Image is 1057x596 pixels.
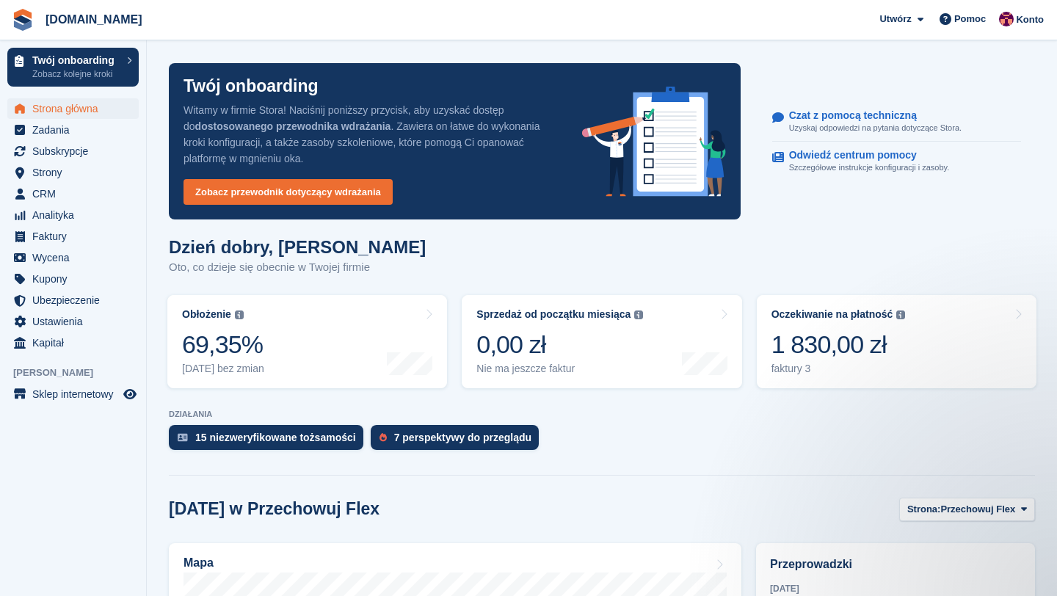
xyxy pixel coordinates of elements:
[879,12,911,26] span: Utwórz
[169,410,1035,419] p: DZIAŁANIA
[169,425,371,457] a: 15 niezweryfikowane tożsamości
[757,295,1036,388] a: Oczekiwanie na płatność 1 830,00 zł faktury 3
[379,433,387,442] img: prospect-51fa495bee0391a8d652442698ab0144808aea92771e9ea1ae160a38d050c398.svg
[771,330,906,360] div: 1 830,00 zł
[772,102,1021,142] a: Czat z pomocą techniczną Uzyskaj odpowiedzi na pytania dotyczące Stora.
[121,385,139,403] a: Podgląd sklepu
[184,102,559,167] p: Witamy w firmie Stora! Naciśnij poniższy przycisk, aby uzyskać dostęp do . Zawiera on łatwe do wy...
[7,226,139,247] a: menu
[32,55,120,65] p: Twój onboarding
[32,332,120,353] span: Kapitał
[32,247,120,268] span: Wycena
[789,149,938,161] p: Odwiedź centrum pomocy
[169,237,426,257] h1: Dzień dobry, [PERSON_NAME]
[182,363,264,375] div: [DATE] bez zmian
[184,556,214,570] h2: Mapa
[770,556,1021,573] h2: Przeprowadzki
[32,226,120,247] span: Faktury
[32,384,120,404] span: Sklep internetowy
[7,120,139,140] a: menu
[32,162,120,183] span: Strony
[954,12,986,26] span: Pomoc
[7,384,139,404] a: menu
[772,142,1021,181] a: Odwiedź centrum pomocy Szczegółowe instrukcje konfiguracji i zasoby.
[999,12,1014,26] img: Mateusz Kacwin
[182,330,264,360] div: 69,35%
[394,432,532,443] div: 7 perspektywy do przeglądu
[7,332,139,353] a: menu
[789,161,950,174] p: Szczegółowe instrukcje konfiguracji i zasoby.
[789,109,950,122] p: Czat z pomocą techniczną
[476,330,643,360] div: 0,00 zł
[182,308,231,321] div: Obłożenie
[32,311,120,332] span: Ustawienia
[184,179,393,205] a: Zobacz przewodnik dotyczący wdrażania
[32,141,120,161] span: Subskrypcje
[371,425,547,457] a: 7 perspektywy do przeglądu
[12,9,34,31] img: stora-icon-8386f47178a22dfd0bd8f6a31ec36ba5ce8667c1dd55bd0f319d3a0aa187defe.svg
[7,311,139,332] a: menu
[32,290,120,310] span: Ubezpieczenie
[235,310,244,319] img: icon-info-grey-7440780725fd019a000dd9b08b2336e03edf1995a4989e88bcd33f0948082b44.svg
[7,98,139,119] a: menu
[32,269,120,289] span: Kupony
[476,308,631,321] div: Sprzedaż od początku miesiąca
[7,205,139,225] a: menu
[896,310,905,319] img: icon-info-grey-7440780725fd019a000dd9b08b2336e03edf1995a4989e88bcd33f0948082b44.svg
[32,183,120,204] span: CRM
[32,98,120,119] span: Strona główna
[184,78,319,95] p: Twój onboarding
[789,122,962,134] p: Uzyskaj odpowiedzi na pytania dotyczące Stora.
[32,68,120,81] p: Zobacz kolejne kroki
[770,582,1021,595] div: [DATE]
[476,363,643,375] div: Nie ma jeszcze faktur
[7,269,139,289] a: menu
[178,433,188,442] img: verify_identity-adf6edd0f0f0b5bbfe63781bf79b02c33cf7c696d77639b501bdc392416b5a36.svg
[195,120,391,132] strong: dostosowanego przewodnika wdrażania
[169,259,426,276] p: Oto, co dzieje się obecnie w Twojej firmie
[1016,12,1044,27] span: Konto
[32,120,120,140] span: Zadania
[7,290,139,310] a: menu
[7,247,139,268] a: menu
[462,295,741,388] a: Sprzedaż od początku miesiąca 0,00 zł Nie ma jeszcze faktur
[32,205,120,225] span: Analityka
[195,432,356,443] div: 15 niezweryfikowane tożsamości
[40,7,148,32] a: [DOMAIN_NAME]
[771,363,906,375] div: faktury 3
[13,366,146,380] span: [PERSON_NAME]
[582,87,726,197] img: onboarding-info-6c161a55d2c0e0a8cae90662b2fe09162a5109e8cc188191df67fb4f79e88e88.svg
[7,162,139,183] a: menu
[771,308,893,321] div: Oczekiwanie na płatność
[634,310,643,319] img: icon-info-grey-7440780725fd019a000dd9b08b2336e03edf1995a4989e88bcd33f0948082b44.svg
[7,48,139,87] a: Twój onboarding Zobacz kolejne kroki
[7,141,139,161] a: menu
[167,295,447,388] a: Obłożenie 69,35% [DATE] bez zmian
[169,499,379,519] h2: [DATE] w Przechowuj Flex
[7,183,139,204] a: menu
